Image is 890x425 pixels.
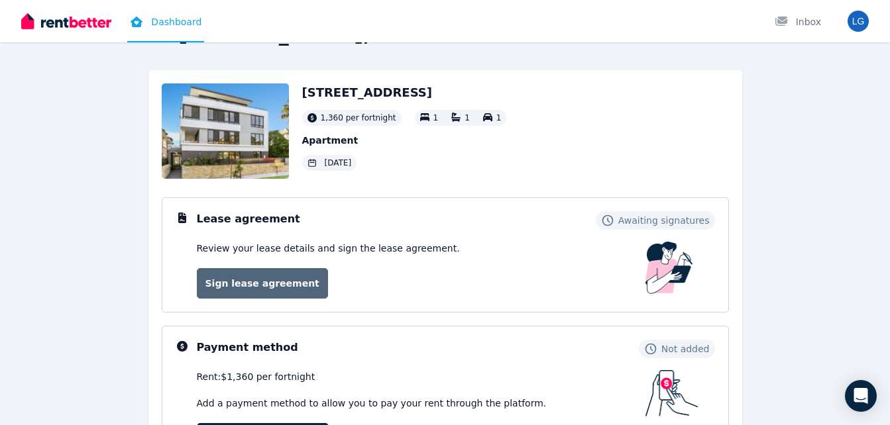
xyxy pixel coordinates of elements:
[618,214,710,227] span: Awaiting signatures
[848,11,869,32] img: Lili Gustinah
[197,242,460,255] p: Review your lease details and sign the lease agreement.
[661,342,710,355] span: Not added
[197,211,300,227] h3: Lease agreement
[197,370,645,383] div: Rent: $1,360 per fortnight
[325,158,352,168] span: [DATE]
[21,11,111,31] img: RentBetter
[775,15,821,28] div: Inbox
[197,340,298,355] h3: Payment method
[645,242,693,294] img: Lease Agreement
[302,134,507,147] p: Apartment
[302,83,507,102] h2: [STREET_ADDRESS]
[465,113,470,122] span: 1
[645,370,698,416] img: Payment method
[197,268,328,299] a: Sign lease agreement
[845,380,877,412] div: Open Intercom Messenger
[496,113,502,122] span: 1
[197,397,645,410] p: Add a payment method to allow you to pay your rent through the platform.
[433,113,439,122] span: 1
[321,113,396,123] span: 1,360 per fortnight
[162,83,289,179] img: Property Url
